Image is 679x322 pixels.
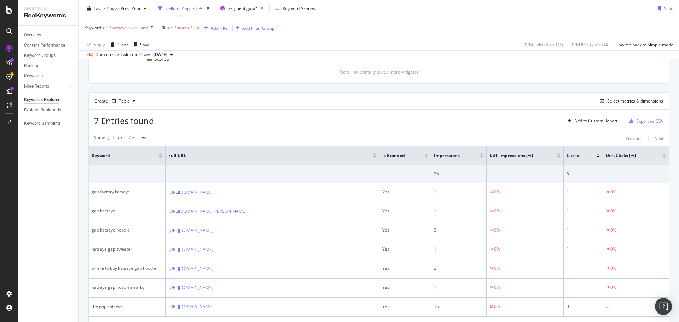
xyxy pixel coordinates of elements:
div: 0 [567,303,600,310]
div: 0% [610,208,616,214]
div: gap katseye [92,208,162,214]
a: [URL][DOMAIN_NAME] [168,303,213,310]
span: = [167,25,170,31]
a: [URL][DOMAIN_NAME] [168,227,213,234]
div: gap katseye hoodie [92,227,162,233]
button: Add Filter [201,24,230,32]
button: Export as CSV [626,115,663,127]
div: gap factory katseye [92,189,162,195]
a: Keyword Sampling [24,120,73,127]
div: Keyword Groups [283,5,315,11]
button: Last 7 DaysvsPrev. Year [84,3,149,14]
div: Create [94,95,138,107]
div: Showing 1 to 7 of 7 entries [94,134,146,143]
button: Previous [626,134,643,143]
div: Add to Custom Report [574,119,617,123]
div: 0% [610,265,616,271]
div: Explorer Bookmarks [24,106,62,114]
div: Save [140,41,150,47]
div: times [205,5,211,12]
div: 1 [567,246,600,252]
a: [URL][DOMAIN_NAME][PERSON_NAME] [168,208,246,215]
button: Next [654,134,663,143]
button: Segment:gap/* [217,3,267,14]
div: 0% [494,303,500,310]
button: Save [131,39,150,50]
div: Yes [382,189,428,195]
div: Yes [382,208,428,214]
a: Keywords Explorer [24,96,73,104]
a: Keyword Groups [24,52,73,59]
div: 1 [567,189,600,195]
div: 0% [494,265,500,271]
div: Yes [382,265,428,271]
button: and [140,24,148,31]
div: 0% [494,284,500,291]
button: Keyword Groups [273,3,318,14]
div: 0% [610,189,616,195]
span: Full URL [151,25,166,31]
button: Select metrics & dimensions [597,97,663,105]
div: 3 [434,227,483,233]
span: Keyword [92,152,148,159]
div: Clear [117,41,128,47]
span: Is Branded [382,152,414,159]
div: Keywords [24,72,43,80]
div: Apply [94,41,105,47]
span: vs Prev. Year [116,5,141,11]
div: Open Intercom Messenger [655,298,672,315]
span: 7 Entries found [94,115,154,127]
span: stores [155,55,169,63]
span: ^.*stores.*$ [171,23,195,33]
div: Content Performance [24,42,65,49]
div: 1 [434,246,483,252]
div: 1 [434,189,483,195]
div: 2 [434,265,483,271]
div: - [610,304,611,310]
div: 0 % URLs ( 7 on 74K ) [572,41,610,47]
div: Yes [382,303,428,310]
div: Yes [382,284,428,291]
div: 0% [610,227,616,233]
div: Add Filter Group [242,25,274,31]
div: 1 [567,227,600,233]
div: Data crossed with the Crawl [95,52,151,58]
span: Full URL [168,152,362,159]
span: Impressions [434,152,469,159]
a: [URL][DOMAIN_NAME] [168,246,213,253]
div: RealKeywords [24,12,72,20]
div: Switch back to Simple mode [619,41,673,47]
div: the gap katseye [92,303,162,310]
div: More Reports [24,83,49,90]
div: Previous [626,135,643,141]
div: 0% [494,227,500,233]
div: 1 [567,284,600,291]
div: Analytics [24,6,72,12]
div: 1 [567,208,600,214]
span: Last 7 Days [94,5,116,11]
div: 1 [434,208,483,214]
span: 2025 Sep. 3rd [153,52,167,58]
div: 6 [567,171,600,177]
button: Save [655,3,673,14]
div: Keyword Groups [24,52,56,59]
div: Add Filter [211,25,230,31]
div: where to buy katseye gap hoodie [92,265,162,271]
button: Switch back to Simple mode [616,39,673,50]
span: Keyword [84,25,101,31]
div: 0% [610,284,616,291]
a: Content Performance [24,42,73,49]
div: 0% [494,208,500,214]
button: Table [109,95,138,107]
div: katseye gap sweater [92,246,162,252]
button: Add Filter Group [233,24,274,32]
a: [URL][DOMAIN_NAME] [168,189,213,196]
div: (scroll horizontally to see more widgets) [97,69,660,75]
a: Keywords [24,72,73,80]
div: and [140,25,148,31]
span: Diff. Clicks (%) [606,152,652,159]
a: [URL][DOMAIN_NAME] [168,265,213,272]
div: 1 [567,265,600,271]
span: Clicks [567,152,586,159]
div: 0% [610,246,616,252]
